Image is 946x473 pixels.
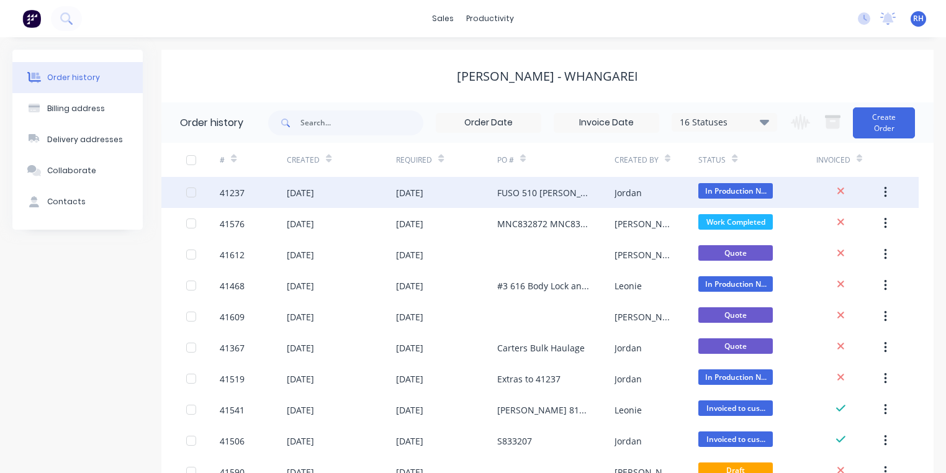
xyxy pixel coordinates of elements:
div: [DATE] [396,186,423,199]
img: Factory [22,9,41,28]
div: Jordan [615,341,642,354]
div: Order history [180,115,243,130]
div: [PERSON_NAME] 816 831340 [497,403,590,417]
div: 41541 [220,403,245,417]
div: Leonie [615,279,642,292]
div: MNC832872 MNC832868 [497,217,590,230]
span: Invoiced to cus... [698,400,773,416]
div: Contacts [47,196,86,207]
div: [DATE] [287,341,314,354]
div: PO # [497,155,514,166]
div: [DATE] [396,248,423,261]
div: # [220,155,225,166]
span: In Production N... [698,276,773,292]
div: 41468 [220,279,245,292]
div: [DATE] [396,310,423,323]
div: 41612 [220,248,245,261]
span: Invoiced to cus... [698,431,773,447]
span: In Production N... [698,369,773,385]
span: Quote [698,245,773,261]
button: Collaborate [12,155,143,186]
div: [DATE] [287,248,314,261]
div: Created [287,155,320,166]
div: Order history [47,72,100,83]
button: Billing address [12,93,143,124]
div: Jordan [615,435,642,448]
div: FUSO 510 [PERSON_NAME] PO 825751 [497,186,590,199]
div: [DATE] [287,186,314,199]
div: [DATE] [396,341,423,354]
div: Required [396,155,432,166]
div: [PERSON_NAME] - Whangarei [457,69,638,84]
span: Work Completed [698,214,773,230]
div: [DATE] [287,435,314,448]
div: Created By [615,155,659,166]
div: Extras to 41237 [497,372,561,385]
div: Status [698,155,726,166]
div: Invoiced [816,155,850,166]
div: [DATE] [287,279,314,292]
div: S833207 [497,435,532,448]
div: Collaborate [47,165,96,176]
div: Jordan [615,186,642,199]
input: Invoice Date [554,114,659,132]
button: Contacts [12,186,143,217]
div: 16 Statuses [672,115,777,129]
div: 41367 [220,341,245,354]
div: [DATE] [287,403,314,417]
span: Quote [698,307,773,323]
div: 41519 [220,372,245,385]
button: Order history [12,62,143,93]
div: 41609 [220,310,245,323]
div: [DATE] [287,310,314,323]
div: # [220,143,287,177]
div: Created By [615,143,698,177]
div: [PERSON_NAME] [615,310,673,323]
div: Delivery addresses [47,134,123,145]
span: RH [913,13,924,24]
div: PO # [497,143,615,177]
button: Create Order [853,107,915,138]
div: 41237 [220,186,245,199]
div: Created [287,143,396,177]
div: Required [396,143,497,177]
div: [PERSON_NAME] [615,217,673,230]
button: Delivery addresses [12,124,143,155]
div: Invoiced [816,143,883,177]
div: 41506 [220,435,245,448]
div: Billing address [47,103,105,114]
div: [DATE] [396,372,423,385]
span: Quote [698,338,773,354]
div: Carters Bulk Haulage [497,341,585,354]
div: Leonie [615,403,642,417]
div: sales [426,9,460,28]
div: [DATE] [287,372,314,385]
div: [DATE] [396,279,423,292]
div: [DATE] [396,435,423,448]
input: Search... [300,110,423,135]
div: 41576 [220,217,245,230]
div: [DATE] [396,403,423,417]
div: [DATE] [287,217,314,230]
span: In Production N... [698,183,773,199]
div: [DATE] [396,217,423,230]
div: #3 616 Body Lock and Load Anchorage - September [497,279,590,292]
div: Status [698,143,816,177]
div: Jordan [615,372,642,385]
div: productivity [460,9,520,28]
div: [PERSON_NAME] [615,248,673,261]
input: Order Date [436,114,541,132]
